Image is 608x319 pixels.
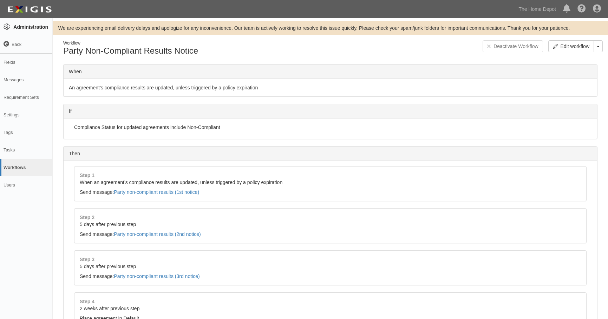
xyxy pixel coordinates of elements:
strong: Step 3 [80,257,94,262]
a: Party non-compliant results (2nd notice) [114,231,201,237]
a: Edit workflow [548,40,594,52]
div: If [64,104,597,118]
div: We are experiencing email delivery delays and apologize for any inconvenience. Our team is active... [53,25,608,32]
div: 2 weeks after previous step [80,305,581,312]
div: Then [64,147,597,161]
a: Party non-compliant results (3rd notice) [114,273,200,279]
div: Send message: [80,189,581,196]
div: Compliance Status for updated agreements include Non-Compliant [69,124,592,131]
div: This workflow is currently running on active records. Please cancel the workflow for all schedule... [483,40,548,52]
strong: Administration [13,24,48,30]
strong: Step 1 [80,172,94,178]
img: logo-5460c22ac91f19d4615b14bd174203de0afe785f0fc80cf4dbbc73dc1793850b.png [5,3,54,16]
div: Send message: [80,231,581,238]
div: Send message: [80,273,581,280]
a: Party non-compliant results (1st notice) [114,189,199,195]
strong: Step 4 [80,299,94,304]
i: Help Center - Complianz [577,5,586,13]
strong: Step 2 [80,215,94,220]
div: 5 days after previous step [80,263,581,270]
div: When an agreement’s compliance results are updated, unless triggered by a policy expiration [80,179,581,186]
div: An agreement’s compliance results are updated, unless triggered by a policy expiration [64,79,597,96]
a: The Home Depot [515,2,560,16]
h1: Party Non-Compliant Results Notice [63,46,325,55]
div: When [64,65,597,79]
div: Workflow [63,40,325,46]
div: 5 days after previous step [80,221,581,228]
